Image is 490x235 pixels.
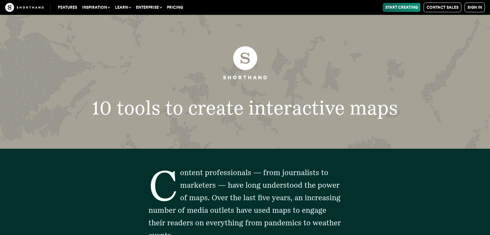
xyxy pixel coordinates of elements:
[164,3,186,12] a: Pricing
[5,3,44,12] img: The Craft
[424,3,461,12] a: Contact Sales
[133,3,164,12] button: Enterprise
[62,98,428,117] h1: 10 tools to create interactive maps
[80,3,112,12] button: Inspiration
[465,3,485,12] a: Sign in
[112,3,133,12] button: Learn
[55,3,80,12] a: Features
[383,3,420,12] a: Start Creating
